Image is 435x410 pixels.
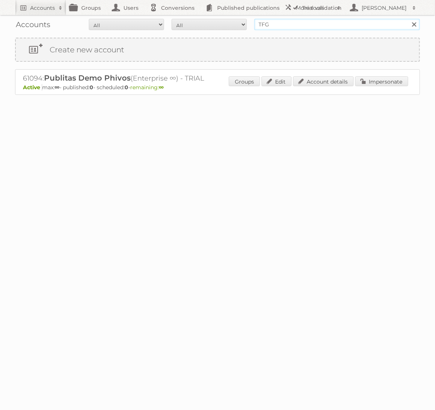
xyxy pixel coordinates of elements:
a: Account details [293,76,354,86]
strong: 0 [125,84,128,91]
a: Impersonate [355,76,408,86]
a: Groups [229,76,260,86]
h2: More tools [296,4,333,12]
h2: 61094: (Enterprise ∞) - TRIAL [23,73,286,83]
a: Create new account [16,38,419,61]
span: Active [23,84,42,91]
h2: [PERSON_NAME] [360,4,409,12]
strong: 0 [90,84,93,91]
h2: Accounts [30,4,55,12]
strong: ∞ [55,84,59,91]
span: remaining: [130,84,164,91]
a: Edit [262,76,292,86]
p: max: - published: - scheduled: - [23,84,412,91]
span: Publitas Demo Phivos [44,73,131,82]
strong: ∞ [159,84,164,91]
